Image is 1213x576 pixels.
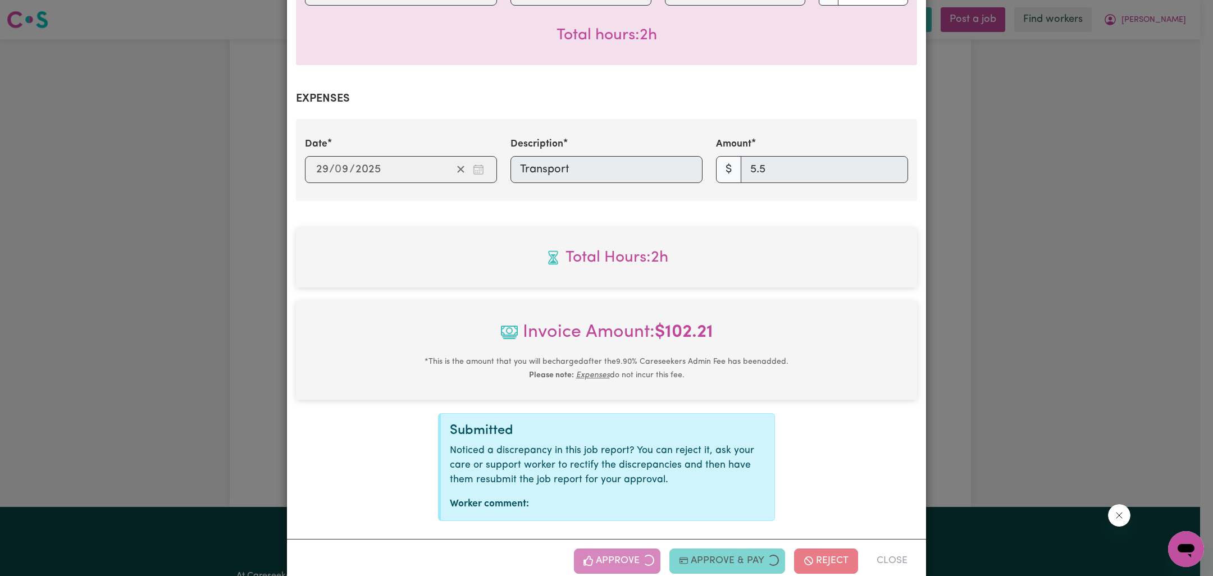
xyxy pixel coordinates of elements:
[529,371,574,380] b: Please note:
[329,163,335,176] span: /
[716,156,741,183] span: $
[316,161,329,178] input: --
[335,164,341,175] span: 0
[305,137,327,152] label: Date
[349,163,355,176] span: /
[1168,531,1204,567] iframe: Button to launch messaging window
[716,137,751,152] label: Amount
[296,92,917,106] h2: Expenses
[557,28,657,43] span: Total hours worked: 2 hours
[510,137,563,152] label: Description
[655,323,713,341] b: $ 102.21
[1108,504,1130,527] iframe: Close message
[355,161,381,178] input: ----
[510,156,703,183] input: Transport
[450,444,765,488] p: Noticed a discrepancy in this job report? You can reject it, ask your care or support worker to r...
[305,246,908,269] span: Total hours worked: 2 hours
[450,424,513,437] span: Submitted
[469,161,487,178] button: Enter the date of expense
[576,371,610,380] u: Expenses
[425,358,788,380] small: This is the amount that you will be charged after the 9.90 % Careseekers Admin Fee has been added...
[7,8,68,17] span: Need any help?
[452,161,469,178] button: Clear date
[450,499,529,509] strong: Worker comment:
[335,161,349,178] input: --
[305,319,908,355] span: Invoice Amount:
